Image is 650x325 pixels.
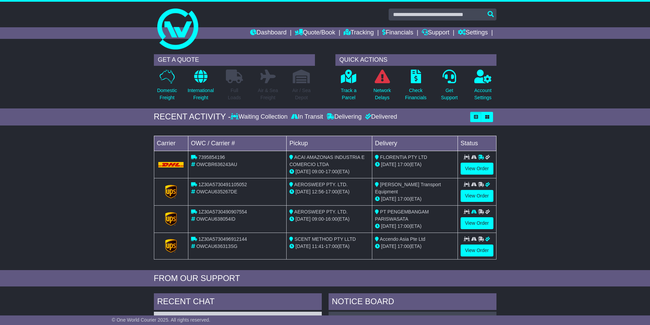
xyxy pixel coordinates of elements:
img: GetCarrierServiceLogo [165,239,177,253]
span: [DATE] [295,169,310,174]
span: 17:00 [326,243,337,249]
p: International Freight [188,87,214,101]
div: Delivered [363,113,397,121]
p: Check Financials [405,87,427,101]
span: [DATE] [381,243,396,249]
div: (ETA) [375,243,455,250]
div: - (ETA) [289,216,369,223]
span: AEROSWEEP PTY. LTD. [294,182,347,187]
p: Track a Parcel [341,87,357,101]
span: © One World Courier 2025. All rights reserved. [112,317,211,323]
p: Get Support [441,87,458,101]
span: 17:00 [398,162,409,167]
p: Air & Sea Freight [258,87,278,101]
a: Dashboard [250,27,287,39]
span: OWCBR636243AU [196,162,237,167]
div: - (ETA) [289,168,369,175]
span: 17:00 [398,196,409,202]
span: [PERSON_NAME] Transport Equipment [375,182,441,194]
span: [DATE] [295,189,310,194]
a: InternationalFreight [187,69,214,105]
a: Quote/Book [295,27,335,39]
div: - (ETA) [289,243,369,250]
td: Pickup [287,136,372,151]
div: RECENT ACTIVITY - [154,112,231,122]
span: [DATE] [381,223,396,229]
td: Status [458,136,496,151]
a: GetSupport [440,69,458,105]
span: FLORENTIA PTY LTD [380,154,427,160]
div: RECENT CHAT [154,293,322,312]
p: Air / Sea Depot [292,87,311,101]
td: Delivery [372,136,458,151]
a: Financials [382,27,413,39]
span: 16:00 [326,216,337,222]
img: DHL.png [158,162,184,167]
a: CheckFinancials [405,69,427,105]
span: 17:00 [398,223,409,229]
div: (ETA) [375,161,455,168]
span: PT PENGEMBANGAM PARISWASATA [375,209,429,222]
div: FROM OUR SUPPORT [154,274,496,283]
div: GET A QUOTE [154,54,315,66]
span: SCENT METHOD PTY LLTD [294,236,356,242]
p: Network Delays [373,87,391,101]
img: GetCarrierServiceLogo [165,212,177,226]
td: OWC / Carrier # [188,136,287,151]
span: 1Z30A5730490907554 [198,209,247,215]
p: Full Loads [226,87,243,101]
a: Settings [458,27,488,39]
span: OWCAU636313SG [196,243,237,249]
span: 17:00 [326,189,337,194]
span: [DATE] [295,216,310,222]
span: Accendo Asia Pte Ltd [380,236,425,242]
span: 7395854196 [198,154,225,160]
div: QUICK ACTIONS [335,54,496,66]
span: [DATE] [381,162,396,167]
span: 09:00 [312,216,324,222]
div: Waiting Collection [231,113,289,121]
span: 12:56 [312,189,324,194]
a: View Order [461,163,493,175]
span: OWCAU635267DE [196,189,237,194]
div: - (ETA) [289,188,369,195]
a: NetworkDelays [373,69,391,105]
img: GetCarrierServiceLogo [165,185,177,198]
div: Delivering [325,113,363,121]
span: [DATE] [381,196,396,202]
span: 11:41 [312,243,324,249]
div: (ETA) [375,195,455,203]
span: AEROSWEEP PTY. LTD. [294,209,347,215]
span: 09:00 [312,169,324,174]
td: Carrier [154,136,188,151]
a: View Order [461,245,493,256]
span: 1Z30A5730491105052 [198,182,247,187]
a: Support [422,27,449,39]
span: 17:00 [326,169,337,174]
div: (ETA) [375,223,455,230]
span: ACAI AMAZONAS INDUSTRIA E COMERCIO LTDA [289,154,364,167]
span: OWCAU638054ID [196,216,235,222]
a: View Order [461,190,493,202]
a: AccountSettings [474,69,492,105]
div: NOTICE BOARD [329,293,496,312]
a: View Order [461,217,493,229]
p: Account Settings [474,87,492,101]
span: 17:00 [398,243,409,249]
a: Track aParcel [341,69,357,105]
a: Tracking [344,27,374,39]
div: In Transit [289,113,325,121]
a: DomesticFreight [157,69,177,105]
p: Domestic Freight [157,87,177,101]
span: [DATE] [295,243,310,249]
span: 1Z30A5730496912144 [198,236,247,242]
